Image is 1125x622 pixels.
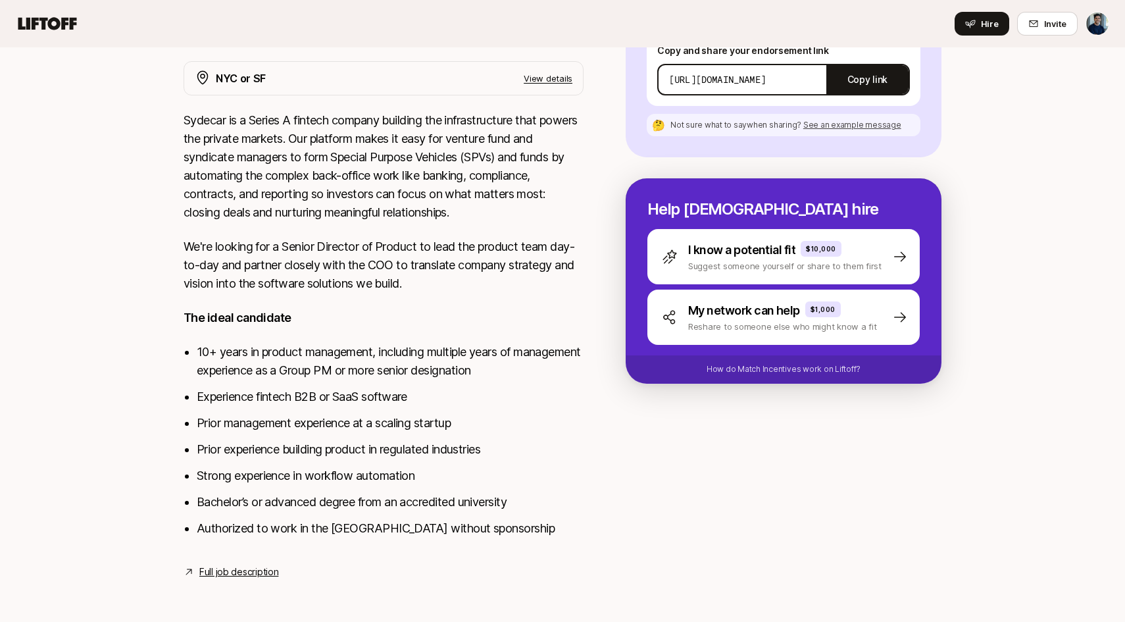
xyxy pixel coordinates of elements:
[688,259,882,272] p: Suggest someone yourself or share to them first
[197,343,584,380] li: 10+ years in product management, including multiple years of management experience as a Group PM ...
[1086,12,1109,36] button: Omar Mousa
[647,200,920,219] p: Help [DEMOGRAPHIC_DATA] hire
[197,440,584,459] li: Prior experience building product in regulated industries
[524,72,572,85] p: View details
[806,244,836,254] p: $10,000
[184,238,584,293] p: We're looking for a Senior Director of Product to lead the product team day-to-day and partner cl...
[184,111,584,222] p: Sydecar is a Series A fintech company building the infrastructure that powers the private markets...
[803,120,901,130] span: See an example message
[1086,13,1109,35] img: Omar Mousa
[652,120,665,130] p: 🤔
[955,12,1009,36] button: Hire
[657,43,910,59] p: Copy and share your endorsement link
[688,241,795,259] p: I know a potential fit
[184,311,291,324] strong: The ideal candidate
[197,493,584,511] li: Bachelor’s or advanced degree from an accredited university
[197,467,584,485] li: Strong experience in workflow automation
[688,320,877,333] p: Reshare to someone else who might know a fit
[981,17,999,30] span: Hire
[688,301,800,320] p: My network can help
[670,119,901,131] p: Not sure what to say when sharing ?
[1044,17,1066,30] span: Invite
[216,70,266,87] p: NYC or SF
[1017,12,1078,36] button: Invite
[669,73,766,86] p: [URL][DOMAIN_NAME]
[199,564,278,580] a: Full job description
[197,519,584,538] li: Authorized to work in the [GEOGRAPHIC_DATA] without sponsorship
[197,388,584,406] li: Experience fintech B2B or SaaS software
[826,61,909,98] button: Copy link
[811,304,836,315] p: $1,000
[197,414,584,432] li: Prior management experience at a scaling startup
[707,363,861,375] p: How do Match Incentives work on Liftoff?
